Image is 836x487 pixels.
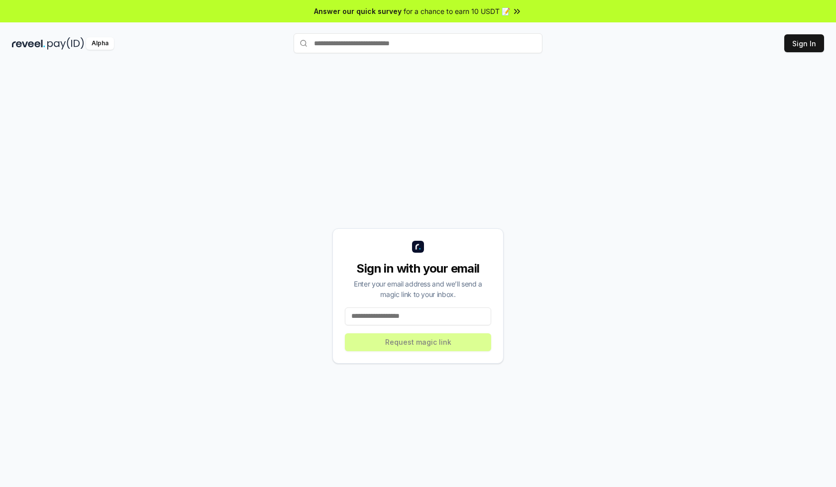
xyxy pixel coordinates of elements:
[47,37,84,50] img: pay_id
[12,37,45,50] img: reveel_dark
[345,261,491,277] div: Sign in with your email
[345,279,491,299] div: Enter your email address and we’ll send a magic link to your inbox.
[404,6,510,16] span: for a chance to earn 10 USDT 📝
[412,241,424,253] img: logo_small
[784,34,824,52] button: Sign In
[314,6,402,16] span: Answer our quick survey
[86,37,114,50] div: Alpha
